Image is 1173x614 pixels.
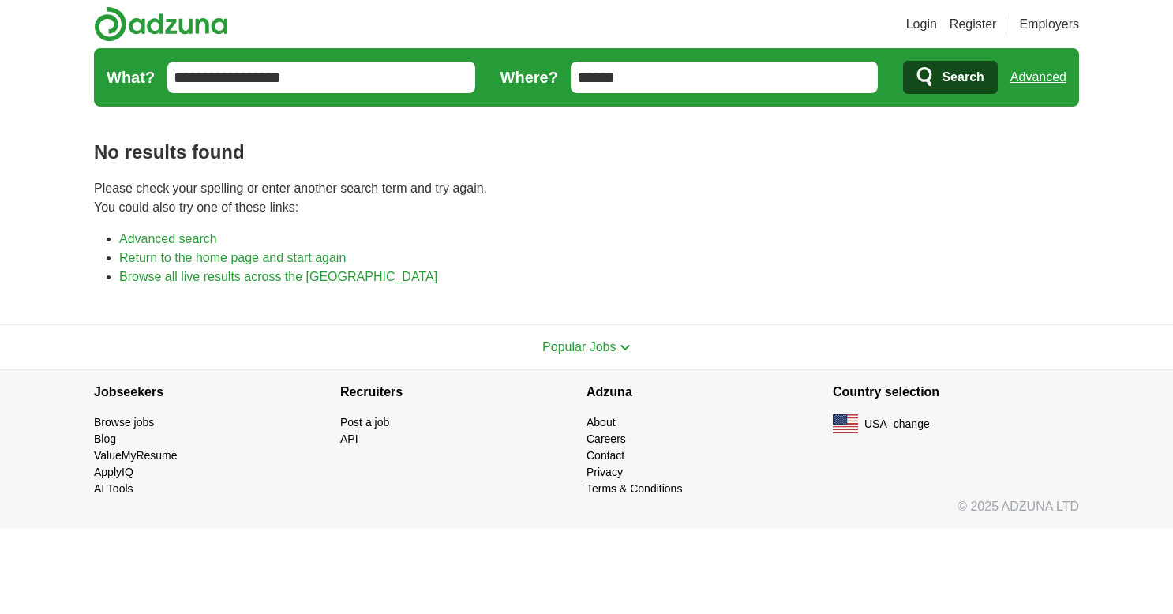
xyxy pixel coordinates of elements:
[107,66,155,89] label: What?
[119,270,437,283] a: Browse all live results across the [GEOGRAPHIC_DATA]
[94,179,1079,217] p: Please check your spelling or enter another search term and try again. You could also try one of ...
[894,416,930,432] button: change
[833,370,1079,414] h4: Country selection
[1019,15,1079,34] a: Employers
[340,432,358,445] a: API
[864,416,887,432] span: USA
[950,15,997,34] a: Register
[903,61,997,94] button: Search
[119,232,217,245] a: Advanced search
[586,432,626,445] a: Careers
[500,66,558,89] label: Where?
[586,416,616,429] a: About
[833,414,858,433] img: US flag
[81,497,1092,529] div: © 2025 ADZUNA LTD
[586,449,624,462] a: Contact
[1010,62,1066,93] a: Advanced
[620,344,631,351] img: toggle icon
[94,466,133,478] a: ApplyIQ
[340,416,389,429] a: Post a job
[94,416,154,429] a: Browse jobs
[542,340,616,354] span: Popular Jobs
[586,466,623,478] a: Privacy
[119,251,346,264] a: Return to the home page and start again
[586,482,682,495] a: Terms & Conditions
[906,15,937,34] a: Login
[942,62,984,93] span: Search
[94,432,116,445] a: Blog
[94,449,178,462] a: ValueMyResume
[94,6,228,42] img: Adzuna logo
[94,482,133,495] a: AI Tools
[94,138,1079,167] h1: No results found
